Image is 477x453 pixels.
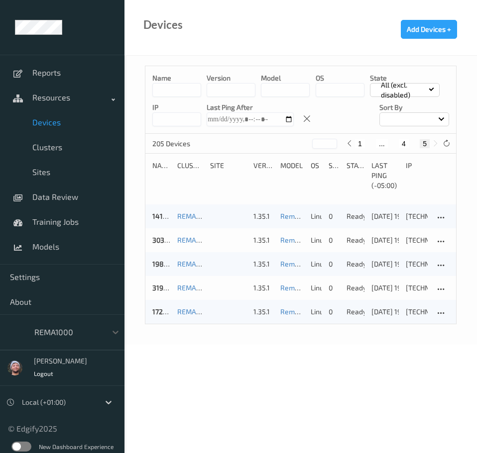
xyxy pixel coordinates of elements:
[406,211,428,221] div: [TECHNICAL_ID]
[329,161,340,190] div: Samples
[152,102,201,112] p: IP
[177,307,211,316] a: REMA1000
[152,73,201,83] p: Name
[377,80,429,100] p: All (excl. disabled)
[355,139,365,148] button: 1
[177,212,211,220] a: REMA1000
[347,235,364,245] p: ready
[280,161,304,190] div: Model
[143,20,183,30] div: Devices
[347,211,364,221] p: ready
[347,259,364,269] p: ready
[177,161,203,190] div: Cluster
[177,283,211,292] a: REMA1000
[371,259,399,269] div: [DATE] 19:20:41
[406,283,428,293] div: [TECHNICAL_ID]
[152,236,183,244] a: 3036-V01
[329,259,340,269] div: 0
[347,307,364,317] p: ready
[152,161,170,190] div: Name
[420,139,430,148] button: 5
[207,73,255,83] p: version
[207,102,294,112] p: Last Ping After
[399,139,409,148] button: 4
[371,307,399,317] div: [DATE] 19:20:14
[329,235,340,245] div: 0
[401,20,457,39] button: Add Devices +
[177,236,211,244] a: REMA1000
[253,161,273,190] div: version
[311,161,322,190] div: OS
[371,283,399,293] div: [DATE] 19:20:46
[329,283,340,293] div: 0
[152,307,181,316] a: 1720-V01
[253,307,273,317] div: 1.35.1
[152,283,182,292] a: 3193-V01
[152,139,227,149] p: 205 Devices
[253,283,273,293] div: 1.35.1
[406,161,428,190] div: ip
[347,161,364,190] div: State
[371,235,399,245] div: [DATE] 19:20:53
[177,260,211,268] a: REMA1000
[253,235,273,245] div: 1.35.1
[406,307,428,317] div: [TECHNICAL_ID]
[311,211,322,221] p: linux
[379,102,449,112] p: Sort by
[152,260,183,268] a: 1984-V01
[253,211,273,221] div: 1.35.1
[376,139,388,148] button: ...
[371,161,399,190] div: Last Ping (-05:00)
[261,73,310,83] p: model
[329,307,340,317] div: 0
[406,259,428,269] div: [TECHNICAL_ID]
[311,259,322,269] p: linux
[210,161,246,190] div: Site
[311,283,322,293] p: linux
[370,73,440,83] p: State
[311,307,322,317] p: linux
[371,211,399,221] div: [DATE] 19:20:08
[152,212,182,220] a: 1418-V01
[316,73,364,83] p: OS
[253,259,273,269] div: 1.35.1
[406,235,428,245] div: [TECHNICAL_ID]
[311,235,322,245] p: linux
[347,283,364,293] p: ready
[329,211,340,221] div: 0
